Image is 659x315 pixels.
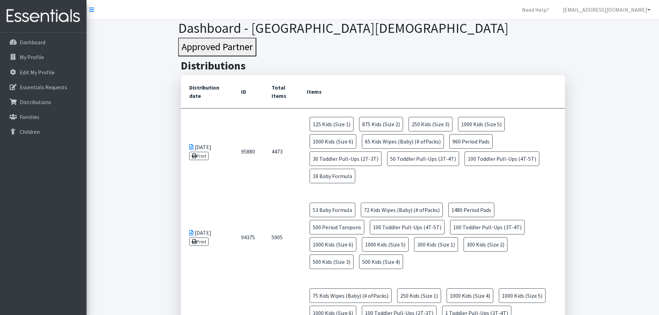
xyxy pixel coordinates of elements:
[299,75,565,109] th: Items
[20,113,39,120] p: Families
[310,169,355,183] span: 18 Baby Formula
[458,117,505,131] span: 1000 Kids (Size 5)
[178,20,567,36] h1: Dashboard - [GEOGRAPHIC_DATA][DEMOGRAPHIC_DATA]
[464,237,507,252] span: 300 Kids (Size 2)
[310,254,354,269] span: 500 Kids (Size 3)
[516,3,555,17] a: Need Help?
[499,288,546,303] span: 1000 Kids (Size 5)
[181,75,233,109] th: Distribution date
[189,152,209,160] a: Print
[20,39,45,46] p: Dashboard
[178,38,256,56] button: Approved Partner
[181,108,233,194] td: [DATE]
[370,220,445,234] span: 100 Toddler Pull-Ups (4T-5T)
[3,35,84,49] a: Dashboard
[310,151,382,166] span: 30 Toddler Pull-Ups (2T-3T)
[263,75,299,109] th: Total Items
[310,288,392,303] span: 75 Kids Wipes (Baby) (# ofPacks)
[397,288,441,303] span: 250 Kids (Size 1)
[233,75,263,109] th: ID
[20,99,51,105] p: Distributions
[409,117,452,131] span: 250 Kids (Size 3)
[310,117,354,131] span: 125 Kids (Size 1)
[233,194,263,280] td: 94375
[362,237,409,252] span: 1000 Kids (Size 5)
[20,69,55,76] p: Edit My Profile
[3,4,84,28] img: HumanEssentials
[414,237,458,252] span: 300 Kids (Size 1)
[310,237,356,252] span: 1000 Kids (Size 6)
[181,194,233,280] td: [DATE]
[447,288,493,303] span: 1000 Kids (Size 4)
[359,254,403,269] span: 500 Kids (Size 4)
[3,80,84,94] a: Essentials Requests
[387,151,459,166] span: 50 Toddler Pull-Ups (3T-4T)
[20,54,44,61] p: My Profile
[362,134,444,149] span: 65 Kids Wipes (Baby) (# ofPacks)
[20,128,40,135] p: Children
[448,203,494,217] span: 1480 Period Pads
[3,110,84,124] a: Families
[465,151,539,166] span: 100 Toddler Pull-Ups (4T-5T)
[449,134,493,149] span: 960 Period Pads
[3,95,84,109] a: Distributions
[3,65,84,79] a: Edit My Profile
[557,3,656,17] a: [EMAIL_ADDRESS][DOMAIN_NAME]
[263,108,299,194] td: 4473
[361,203,443,217] span: 72 Kids Wipes (Baby) (# ofPacks)
[181,59,565,72] h2: Distributions
[189,238,209,246] a: Print
[3,125,84,139] a: Children
[450,220,525,234] span: 100 Toddler Pull-Ups (3T-4T)
[310,134,356,149] span: 1000 Kids (Size 6)
[233,108,263,194] td: 95880
[310,220,364,234] span: 500 Period Tampons
[310,203,355,217] span: 53 Baby Formula
[359,117,403,131] span: 875 Kids (Size 2)
[3,50,84,64] a: My Profile
[20,84,67,91] p: Essentials Requests
[263,194,299,280] td: 5905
